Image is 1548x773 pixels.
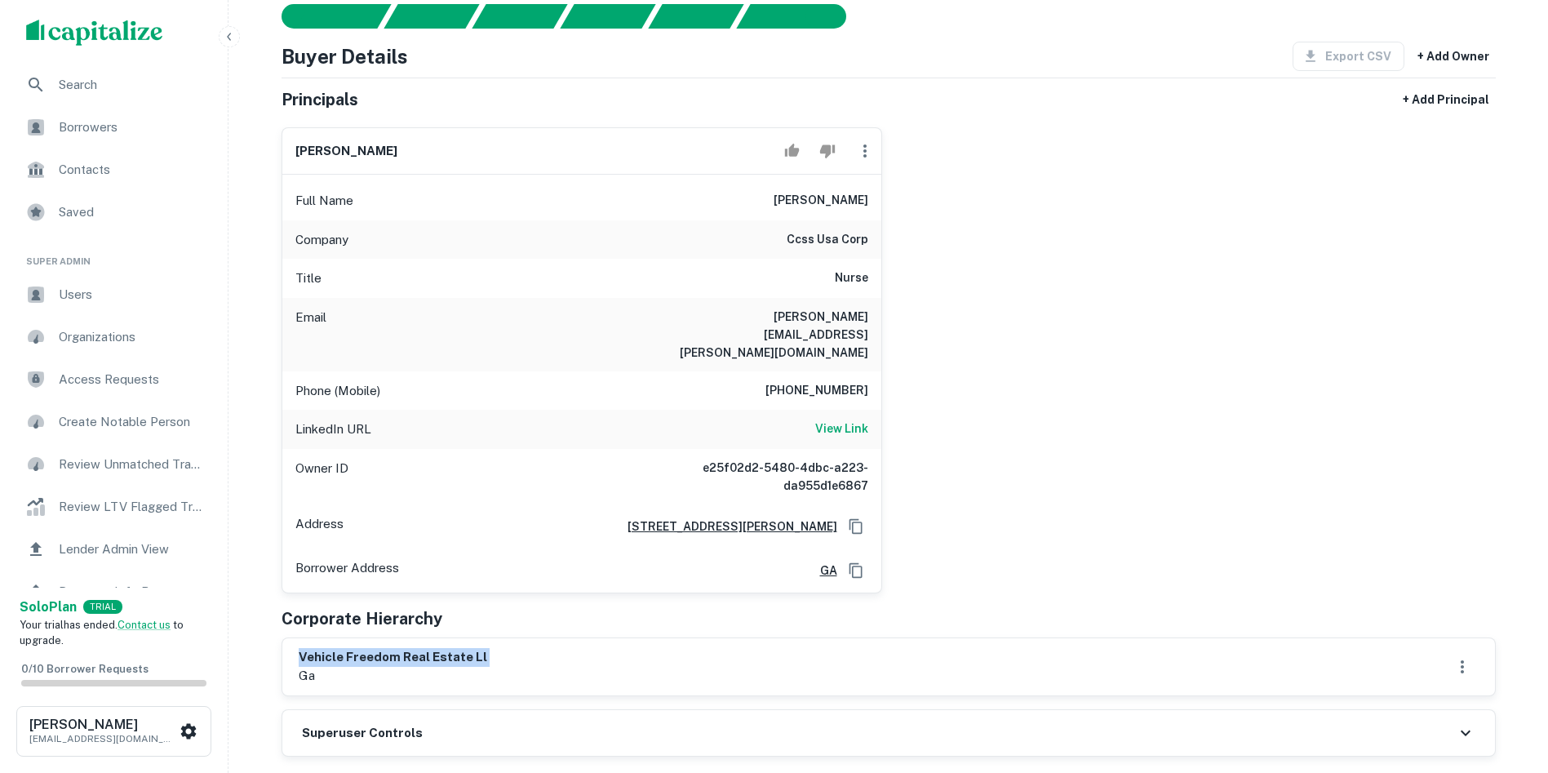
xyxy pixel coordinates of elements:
a: Access Requests [13,360,215,399]
a: GA [807,562,837,580]
h5: Corporate Hierarchy [282,606,442,631]
h6: [PERSON_NAME] [295,142,397,161]
span: Borrowers [59,118,205,137]
h6: [PERSON_NAME][EMAIL_ADDRESS][PERSON_NAME][DOMAIN_NAME] [672,308,868,362]
p: Borrower Address [295,558,399,583]
div: TRIAL [83,600,122,614]
a: Lender Admin View [13,530,215,569]
span: Contacts [59,160,205,180]
div: Principals found, still searching for contact information. This may take time... [648,4,743,29]
span: Review Unmatched Transactions [59,455,205,474]
h6: vehicle freedom real estate ll [299,648,487,667]
a: Review Unmatched Transactions [13,445,215,484]
a: Contact us [118,619,171,631]
a: Organizations [13,318,215,357]
span: Your trial has ended. to upgrade. [20,619,184,647]
button: + Add Owner [1411,42,1496,71]
h6: View Link [815,420,868,438]
a: Borrower Info Requests [13,572,215,611]
a: Search [13,65,215,104]
span: Lender Admin View [59,540,205,559]
button: [PERSON_NAME][EMAIL_ADDRESS][DOMAIN_NAME] [16,706,211,757]
a: [STREET_ADDRESS][PERSON_NAME] [614,518,837,535]
h6: [PHONE_NUMBER] [765,381,868,401]
img: capitalize-logo.png [26,20,163,46]
a: View Link [815,420,868,439]
a: Users [13,275,215,314]
p: Phone (Mobile) [295,381,380,401]
span: Access Requests [59,370,205,389]
button: Copy Address [844,558,868,583]
div: Documents found, AI parsing details... [472,4,567,29]
button: Copy Address [844,514,868,539]
p: ga [299,666,487,686]
p: Address [295,514,344,539]
h6: Nurse [835,269,868,288]
p: [EMAIL_ADDRESS][DOMAIN_NAME] [29,731,176,746]
p: Title [295,269,322,288]
span: Users [59,285,205,304]
a: SoloPlan [20,598,77,617]
h4: Buyer Details [282,42,408,71]
button: Reject [813,135,841,167]
li: Super Admin [13,235,215,275]
h5: Principals [282,87,358,112]
span: 0 / 10 Borrower Requests [21,663,149,675]
h6: [PERSON_NAME] [774,191,868,211]
button: + Add Principal [1396,85,1496,114]
div: Your request is received and processing... [384,4,479,29]
p: Company [295,230,348,250]
p: Email [295,308,326,362]
span: Saved [59,202,205,222]
button: Accept [778,135,806,167]
p: Owner ID [295,459,348,495]
div: AI fulfillment process complete. [737,4,866,29]
span: Review LTV Flagged Transactions [59,497,205,517]
span: Search [59,75,205,95]
p: LinkedIn URL [295,420,371,439]
a: Contacts [13,150,215,189]
h6: [PERSON_NAME] [29,718,176,731]
a: Create Notable Person [13,402,215,442]
span: Borrower Info Requests [59,582,205,602]
div: Sending borrower request to AI... [262,4,384,29]
h6: Superuser Controls [302,724,423,743]
a: Saved [13,193,215,232]
div: Principals found, AI now looking for contact information... [560,4,655,29]
a: Review LTV Flagged Transactions [13,487,215,526]
span: Create Notable Person [59,412,205,432]
span: Organizations [59,327,205,347]
iframe: Chat Widget [1466,642,1548,721]
strong: Solo Plan [20,599,77,615]
h6: e25f02d2-5480-4dbc-a223-da955d1e6867 [672,459,868,495]
a: Borrowers [13,108,215,147]
h6: ccss usa corp [787,230,868,250]
p: Full Name [295,191,353,211]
